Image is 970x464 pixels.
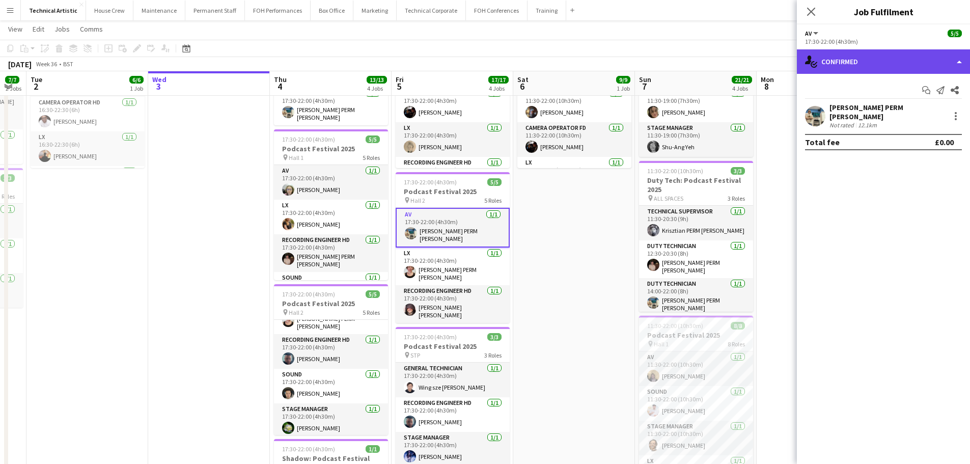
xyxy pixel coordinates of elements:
[617,85,630,92] div: 1 Job
[517,122,631,157] app-card-role: Camera Operator FD1/111:30-22:00 (10h30m)[PERSON_NAME]
[5,76,19,84] span: 7/7
[396,172,510,323] app-job-card: 17:30-22:00 (4h30m)5/5Podcast Festival 2025 Hall 25 RolesAV1/117:30-22:00 (4h30m)[PERSON_NAME] PE...
[797,49,970,74] div: Confirmed
[396,88,510,122] app-card-role: Camera Operator HD1/117:30-22:00 (4h30m)[PERSON_NAME]
[363,154,380,161] span: 5 Roles
[487,178,502,186] span: 5/5
[731,167,745,175] span: 3/3
[133,1,185,20] button: Maintenance
[639,122,753,157] app-card-role: Stage Manager1/111:30-19:00 (7h30m)Shu-Ang Yeh
[152,75,167,84] span: Wed
[638,80,651,92] span: 7
[274,75,287,84] span: Thu
[639,386,753,421] app-card-role: Sound1/111:30-22:00 (10h30m)[PERSON_NAME]
[396,342,510,351] h3: Podcast Festival 2025
[805,30,812,37] span: AV
[484,197,502,204] span: 5 Roles
[33,24,44,34] span: Edit
[130,85,143,92] div: 1 Job
[366,445,380,453] span: 1/1
[639,421,753,455] app-card-role: Stage Manager1/111:30-22:00 (10h30m)[PERSON_NAME]
[272,80,287,92] span: 4
[484,351,502,359] span: 3 Roles
[639,206,753,240] app-card-role: Technical Supervisor1/111:30-20:30 (9h)Krisztian PERM [PERSON_NAME]
[639,88,753,122] app-card-role: General Technician1/111:30-19:00 (7h30m)[PERSON_NAME]
[528,1,566,20] button: Training
[363,309,380,316] span: 5 Roles
[8,59,32,69] div: [DATE]
[516,80,529,92] span: 6
[289,309,303,316] span: Hall 2
[274,144,388,153] h3: Podcast Festival 2025
[487,333,502,341] span: 3/3
[410,197,425,204] span: Hall 2
[805,38,962,45] div: 17:30-22:00 (4h30m)
[410,351,420,359] span: STP
[935,137,954,147] div: £0.00
[517,157,631,192] app-card-role: LX1/111:30-22:00 (10h30m)
[80,24,103,34] span: Comms
[728,195,745,202] span: 3 Roles
[517,75,529,84] span: Sat
[396,157,510,195] app-card-role: Recording Engineer HD1/117:30-22:00 (4h30m)
[274,129,388,280] div: 17:30-22:00 (4h30m)5/5Podcast Festival 2025 Hall 15 RolesAV1/117:30-22:00 (4h30m)[PERSON_NAME]LX1...
[63,60,73,68] div: BST
[29,22,48,36] a: Edit
[396,122,510,157] app-card-role: LX1/117:30-22:00 (4h30m)[PERSON_NAME]
[311,1,353,20] button: Box Office
[647,322,703,330] span: 11:30-22:00 (10h30m)
[639,331,753,340] h3: Podcast Festival 2025
[856,121,879,129] div: 12.1km
[282,135,335,143] span: 17:30-22:00 (4h30m)
[282,290,335,298] span: 17:30-22:00 (4h30m)
[488,76,509,84] span: 17/17
[50,22,74,36] a: Jobs
[396,75,404,84] span: Fri
[274,334,388,369] app-card-role: Recording Engineer HD1/117:30-22:00 (4h30m)[PERSON_NAME]
[654,340,669,348] span: Hall 1
[274,284,388,435] app-job-card: 17:30-22:00 (4h30m)5/5Podcast Festival 2025 Hall 25 RolesWing sze [PERSON_NAME]LX1/117:30-22:00 (...
[639,351,753,386] app-card-role: AV1/111:30-22:00 (10h30m)[PERSON_NAME]
[404,178,457,186] span: 17:30-22:00 (4h30m)
[366,290,380,298] span: 5/5
[21,1,86,20] button: Technical Artistic
[489,85,508,92] div: 4 Jobs
[289,154,303,161] span: Hall 1
[396,187,510,196] h3: Podcast Festival 2025
[4,22,26,36] a: View
[274,200,388,234] app-card-role: LX1/117:30-22:00 (4h30m)[PERSON_NAME]
[616,76,630,84] span: 9/9
[282,445,335,453] span: 17:30-22:00 (4h30m)
[274,299,388,308] h3: Podcast Festival 2025
[8,24,22,34] span: View
[654,195,683,202] span: ALL SPACES
[647,167,703,175] span: 11:30-22:00 (10h30m)
[34,60,59,68] span: Week 36
[274,165,388,200] app-card-role: AV1/117:30-22:00 (4h30m)[PERSON_NAME]
[245,1,311,20] button: FOH Performances
[29,80,42,92] span: 2
[366,135,380,143] span: 5/5
[274,369,388,403] app-card-role: Sound1/117:30-22:00 (4h30m)[PERSON_NAME]
[31,75,42,84] span: Tue
[639,161,753,312] app-job-card: 11:30-22:00 (10h30m)3/3Duty Tech: Podcast Festival 2025 ALL SPACES3 RolesTechnical Supervisor1/11...
[396,363,510,397] app-card-role: General Technician1/117:30-22:00 (4h30m)Wing sze [PERSON_NAME]
[367,76,387,84] span: 13/13
[466,1,528,20] button: FOH Conferences
[805,137,840,147] div: Total fee
[829,121,856,129] div: Not rated
[728,340,745,348] span: 8 Roles
[396,248,510,285] app-card-role: LX1/117:30-22:00 (4h30m)[PERSON_NAME] PERM [PERSON_NAME]
[31,97,145,131] app-card-role: Camera Operator HD1/116:30-22:30 (6h)[PERSON_NAME]
[274,88,388,125] app-card-role: Sound1/117:30-22:00 (4h30m)[PERSON_NAME] PERM [PERSON_NAME]
[274,403,388,438] app-card-role: Stage Manager1/117:30-22:00 (4h30m)[PERSON_NAME]
[396,285,510,323] app-card-role: Recording Engineer HD1/117:30-22:00 (4h30m)[PERSON_NAME] [PERSON_NAME]
[394,80,404,92] span: 5
[1,174,15,182] span: 3/3
[396,397,510,432] app-card-role: Recording Engineer HD1/117:30-22:00 (4h30m)[PERSON_NAME]
[353,1,397,20] button: Marketing
[732,85,752,92] div: 4 Jobs
[732,76,752,84] span: 21/21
